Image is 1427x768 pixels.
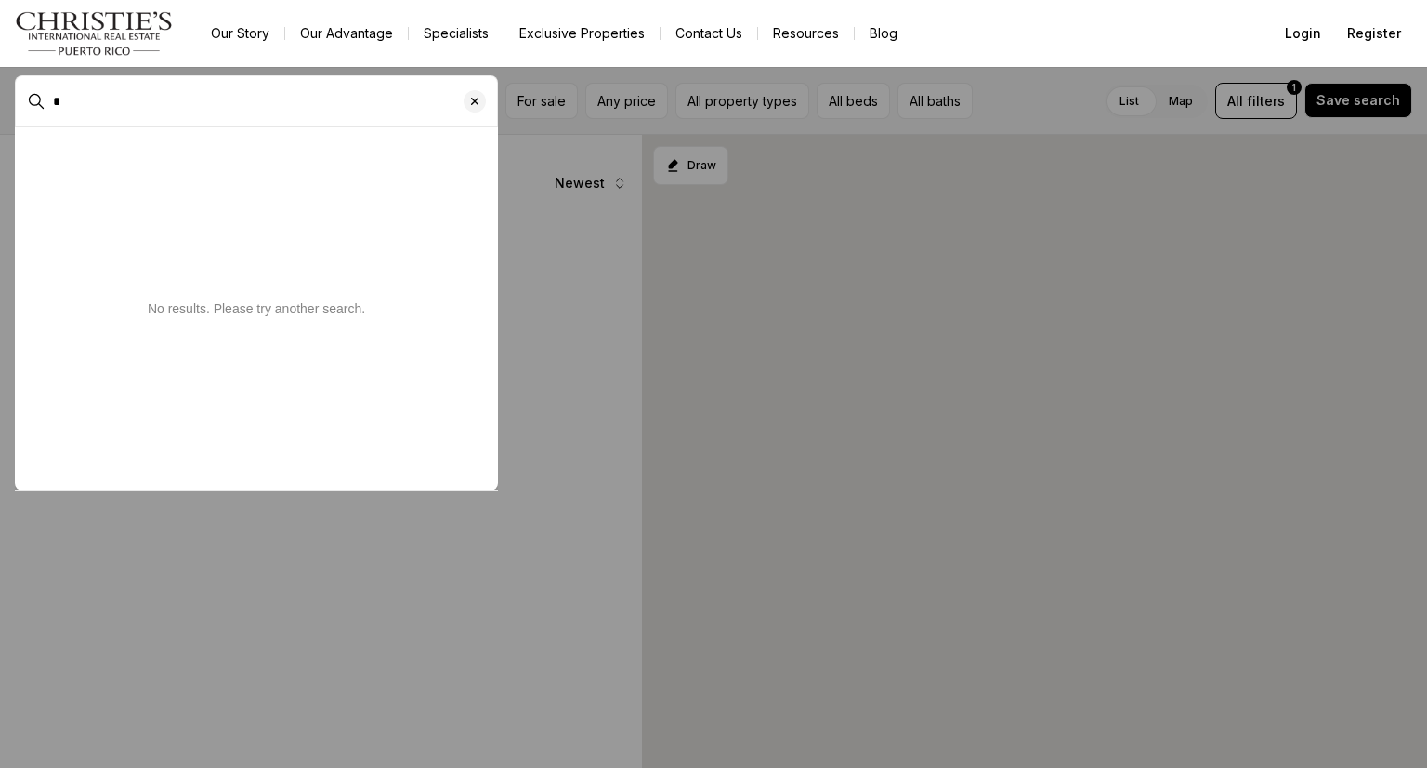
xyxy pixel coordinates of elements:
[1285,26,1321,41] span: Login
[285,20,408,46] a: Our Advantage
[464,76,497,126] button: Clear search input
[15,11,174,56] img: logo
[661,20,757,46] button: Contact Us
[409,20,504,46] a: Specialists
[15,301,498,316] p: No results. Please try another search.
[504,20,660,46] a: Exclusive Properties
[758,20,854,46] a: Resources
[196,20,284,46] a: Our Story
[1336,15,1412,52] button: Register
[1347,26,1401,41] span: Register
[855,20,912,46] a: Blog
[1274,15,1332,52] button: Login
